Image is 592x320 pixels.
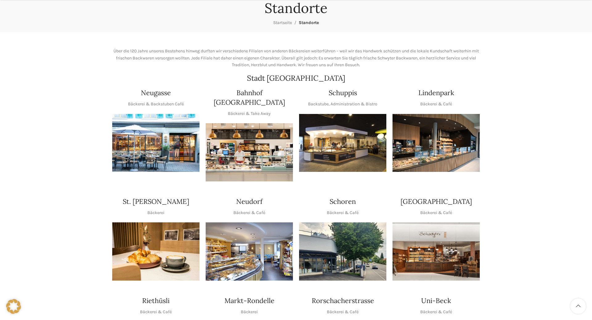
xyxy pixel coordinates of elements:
p: Bäckerei & Café [140,309,172,315]
p: Bäckerei & Take Away [228,110,271,117]
h4: Riethüsli [142,296,170,306]
h2: Stadt [GEOGRAPHIC_DATA] [112,75,480,82]
img: 017-e1571925257345 [393,114,480,172]
h4: Schoren [330,197,356,206]
div: 1 / 1 [299,114,386,172]
p: Bäckerei & Café [420,309,452,315]
p: Bäckerei & Café [327,209,359,216]
p: Bäckerei & Café [233,209,265,216]
div: 1 / 1 [112,114,199,172]
h4: Markt-Rondelle [224,296,274,306]
h4: Bahnhof [GEOGRAPHIC_DATA] [206,88,293,107]
div: 1 / 1 [206,123,293,181]
p: Bäckerei & Café [420,101,452,107]
img: 0842cc03-b884-43c1-a0c9-0889ef9087d6 copy [299,222,386,281]
img: schwyter-23 [112,222,199,281]
p: Über die 120 Jahre unseres Bestehens hinweg durften wir verschiedene Filialen von anderen Bäckere... [112,48,480,68]
div: 1 / 1 [206,222,293,281]
div: 1 / 1 [393,114,480,172]
div: 1 / 1 [112,222,199,281]
span: Standorte [299,20,319,25]
p: Bäckerei & Café [327,309,359,315]
div: 1 / 1 [393,222,480,281]
p: Bäckerei [241,309,258,315]
h4: St. [PERSON_NAME] [123,197,189,206]
a: Scroll to top button [570,298,586,314]
h4: [GEOGRAPHIC_DATA] [401,197,472,206]
p: Bäckerei [147,209,164,216]
h4: Lindenpark [418,88,454,98]
h4: Neudorf [236,197,262,206]
p: Bäckerei & Backstuben Café [128,101,184,107]
img: Neugasse [112,114,199,172]
h4: Schuppis [329,88,357,98]
h4: Uni-Beck [421,296,451,306]
a: Startseite [273,20,292,25]
p: Bäckerei & Café [420,209,452,216]
div: 1 / 1 [299,222,386,281]
img: 150130-Schwyter-013 [299,114,386,172]
img: Neudorf_1 [206,222,293,281]
img: Schwyter-1800x900 [393,222,480,281]
h4: Rorschacherstrasse [312,296,374,306]
img: Bahnhof St. Gallen [206,123,293,181]
h4: Neugasse [141,88,171,98]
p: Backstube, Administration & Bistro [308,101,377,107]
